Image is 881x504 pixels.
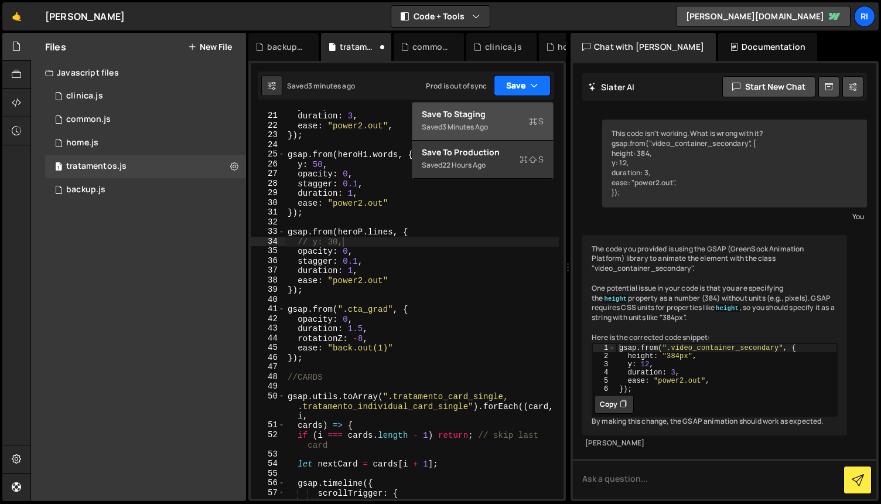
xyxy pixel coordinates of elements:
div: 43 [251,323,285,333]
button: Save [494,75,551,96]
div: tratamentos.js [66,161,127,172]
span: S [520,154,544,165]
h2: Files [45,40,66,53]
div: 1 [593,344,616,352]
div: 42 [251,314,285,324]
div: 12452/30174.js [45,131,246,155]
code: height [603,295,628,303]
div: Prod is out of sync [426,81,487,91]
div: 4 [593,369,616,377]
div: home.js [66,138,98,148]
div: Chat with [PERSON_NAME] [571,33,716,61]
div: 40 [251,295,285,305]
span: S [529,115,544,127]
div: 22 hours ago [442,160,486,170]
div: 31 [251,207,285,217]
a: [PERSON_NAME][DOMAIN_NAME] [676,6,851,27]
div: 39 [251,285,285,295]
div: 51 [251,420,285,430]
div: Save to Production [422,147,544,158]
div: Saved [422,158,544,172]
div: [PERSON_NAME] [585,438,844,448]
button: Copy [595,395,634,414]
button: Start new chat [722,76,815,97]
div: 23 [251,130,285,140]
div: backup.js [66,185,105,195]
div: 24 [251,140,285,150]
div: 28 [251,179,285,189]
div: 38 [251,275,285,285]
button: Code + Tools [391,6,490,27]
div: 27 [251,169,285,179]
div: 37 [251,265,285,275]
div: 48 [251,372,285,382]
div: common.js [412,41,450,53]
div: 12452/42849.js [45,178,246,202]
div: Save to Staging [422,108,544,120]
div: 3 [593,360,616,369]
div: tratamentos.js [45,155,246,178]
code: height [715,304,740,312]
div: 29 [251,188,285,198]
div: 44 [251,333,285,343]
div: 34 [251,237,285,247]
span: 1 [55,163,62,172]
div: 36 [251,256,285,266]
a: Ri [854,6,875,27]
div: common.js [66,114,111,125]
div: clinica.js [485,41,522,53]
div: Documentation [718,33,817,61]
div: Javascript files [31,61,246,84]
button: Save to StagingS Saved3 minutes ago [412,103,553,141]
div: Saved [422,120,544,134]
div: 3 minutes ago [308,81,355,91]
div: 45 [251,343,285,353]
div: 50 [251,391,285,421]
div: 49 [251,382,285,391]
div: 30 [251,198,285,208]
div: 3 minutes ago [442,122,488,132]
div: 22 [251,121,285,131]
h2: Slater AI [588,81,635,93]
button: Save to ProductionS Saved22 hours ago [412,141,553,179]
div: 35 [251,246,285,256]
div: 57 [251,488,285,498]
div: [PERSON_NAME] [45,9,125,23]
a: 🤙 [2,2,31,30]
div: 54 [251,459,285,469]
div: tratamentos.js [340,41,377,53]
div: The code you provided is using the GSAP (GreenSock Animation Platform) library to animate the ele... [582,235,847,436]
div: 26 [251,159,285,169]
div: 21 [251,111,285,121]
div: homepage_salvato.js [558,41,595,53]
div: 5 [593,377,616,385]
div: 46 [251,353,285,363]
div: 41 [251,304,285,314]
div: Saved [287,81,355,91]
div: 33 [251,227,285,237]
div: 55 [251,469,285,479]
div: 12452/42847.js [45,108,246,131]
div: clinica.js [45,84,246,108]
div: You [605,210,864,223]
div: clinica.js [66,91,103,101]
button: New File [188,42,232,52]
div: 6 [593,385,616,393]
div: 47 [251,362,285,372]
div: 2 [593,352,616,360]
div: 25 [251,149,285,159]
div: 32 [251,217,285,227]
div: backup.js [267,41,305,53]
div: 53 [251,449,285,459]
div: 52 [251,430,285,449]
div: This code isn't working. What is wrong with it? gsap.from(".video_container_secondary", { height:... [602,120,867,207]
div: 56 [251,478,285,488]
